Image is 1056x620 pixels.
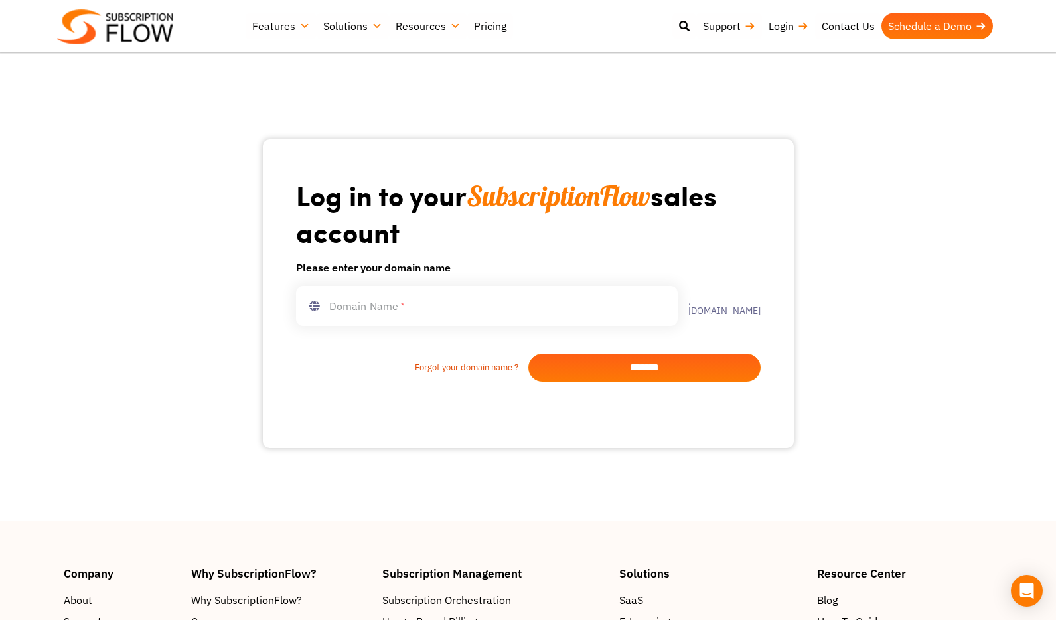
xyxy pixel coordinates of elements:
[64,592,92,608] span: About
[191,592,302,608] span: Why SubscriptionFlow?
[467,179,650,214] span: SubscriptionFlow
[296,361,528,374] a: Forgot your domain name ?
[191,592,369,608] a: Why SubscriptionFlow?
[881,13,993,39] a: Schedule a Demo
[64,568,179,579] h4: Company
[57,9,173,44] img: Subscriptionflow
[382,568,606,579] h4: Subscription Management
[382,592,511,608] span: Subscription Orchestration
[696,13,762,39] a: Support
[317,13,389,39] a: Solutions
[619,568,804,579] h4: Solutions
[296,260,761,275] h6: Please enter your domain name
[389,13,467,39] a: Resources
[815,13,881,39] a: Contact Us
[191,568,369,579] h4: Why SubscriptionFlow?
[762,13,815,39] a: Login
[817,568,992,579] h4: Resource Center
[619,592,643,608] span: SaaS
[619,592,804,608] a: SaaS
[64,592,179,608] a: About
[817,592,838,608] span: Blog
[246,13,317,39] a: Features
[382,592,606,608] a: Subscription Orchestration
[817,592,992,608] a: Blog
[296,178,761,249] h1: Log in to your sales account
[467,13,513,39] a: Pricing
[678,297,761,315] label: .[DOMAIN_NAME]
[1011,575,1043,607] div: Open Intercom Messenger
